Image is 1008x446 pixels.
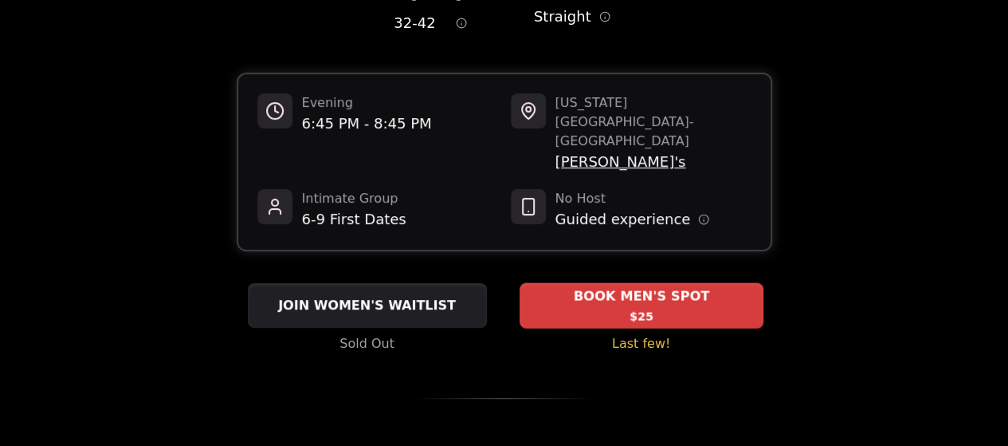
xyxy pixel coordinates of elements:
span: 6:45 PM - 8:45 PM [302,112,432,135]
span: Intimate Group [302,189,406,208]
span: [PERSON_NAME]'s [555,151,751,173]
span: 6-9 First Dates [302,208,406,231]
span: No Host [555,189,710,208]
span: [US_STATE][GEOGRAPHIC_DATA] - [GEOGRAPHIC_DATA] [555,93,751,151]
span: 32 - 42 [394,12,435,34]
span: Last few! [612,334,670,353]
span: $25 [630,308,653,324]
span: Straight [534,6,591,28]
button: Age range information [444,6,479,41]
span: Sold Out [339,334,394,353]
span: Guided experience [555,208,691,231]
button: Orientation information [599,11,610,22]
button: Host information [698,214,709,225]
span: BOOK MEN'S SPOT [570,287,712,306]
span: Evening [302,93,432,112]
button: BOOK MEN'S SPOT - Last few! [520,282,763,328]
button: JOIN WOMEN'S WAITLIST - Sold Out [248,283,487,328]
span: JOIN WOMEN'S WAITLIST [275,296,459,315]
